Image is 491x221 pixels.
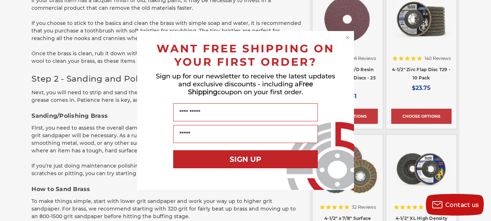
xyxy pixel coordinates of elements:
[344,34,351,41] button: Close dialog
[173,150,318,168] button: SIGN UP
[156,72,335,96] span: Sign up for our newsletter to receive the latest updates and exclusive discounts - including a co...
[445,201,479,208] span: Contact us
[157,42,334,69] span: WANT FREE SHIPPING ON YOUR FIRST ORDER?
[188,80,313,96] span: Free Shipping
[426,194,484,216] button: Contact us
